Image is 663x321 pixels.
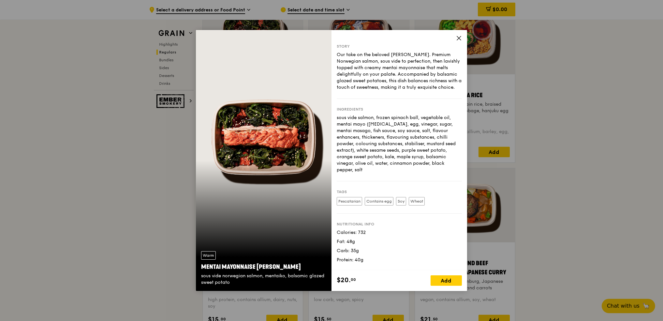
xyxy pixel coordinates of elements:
[337,275,351,285] span: $20.
[365,197,393,206] label: Contains egg
[337,257,462,263] div: Protein: 40g
[201,273,326,286] div: sous vide norwegian salmon, mentaiko, balsamic glazed sweet potato
[337,107,462,112] div: Ingredients
[337,189,462,194] div: Tags
[337,115,462,173] div: sous vide salmon, frozen spinach ball, vegetable oil, mentai mayo ([MEDICAL_DATA], egg, vinegar, ...
[337,44,462,49] div: Story
[337,52,462,91] div: Our take on the beloved [PERSON_NAME]. Premium Norwegian salmon, sous vide to perfection, then la...
[431,275,462,286] div: Add
[337,222,462,227] div: Nutritional info
[409,197,425,206] label: Wheat
[201,251,216,260] div: Warm
[337,248,462,254] div: Carb: 35g
[351,277,356,282] span: 00
[337,197,362,206] label: Pescatarian
[337,238,462,245] div: Fat: 48g
[337,229,462,236] div: Calories: 732
[396,197,406,206] label: Soy
[201,262,326,271] div: Mentai Mayonnaise [PERSON_NAME]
